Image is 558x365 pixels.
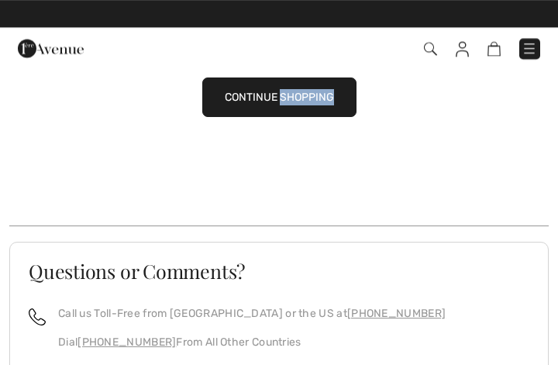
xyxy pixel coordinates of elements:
[202,77,356,117] button: CONTINUE SHOPPING
[456,42,469,57] img: My Info
[487,42,501,57] img: Shopping Bag
[522,41,537,57] img: Menu
[29,308,46,325] img: call
[58,334,446,350] p: Dial From All Other Countries
[77,336,176,349] a: [PHONE_NUMBER]
[424,43,437,56] img: Search
[58,305,446,322] p: Call us Toll-Free from [GEOGRAPHIC_DATA] or the US at
[18,33,84,64] img: 1ère Avenue
[347,307,446,320] a: [PHONE_NUMBER]
[29,261,529,281] h3: Questions or Comments?
[18,42,84,55] a: 1ère Avenue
